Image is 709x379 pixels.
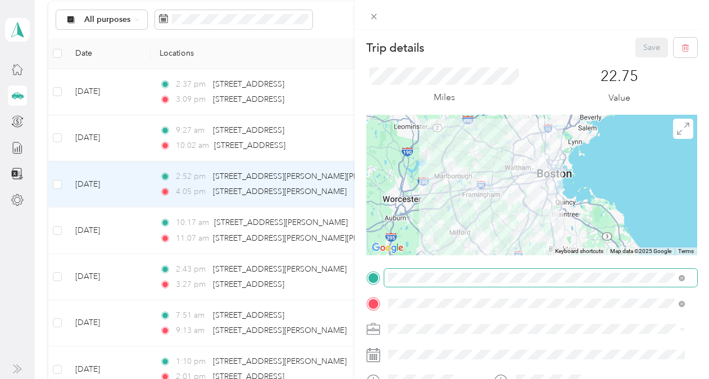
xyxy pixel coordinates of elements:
a: Open this area in Google Maps (opens a new window) [369,241,406,255]
button: Keyboard shortcuts [555,247,603,255]
p: Miles [434,91,455,105]
p: Value [608,91,630,105]
p: Trip details [366,40,424,56]
p: 22.75 [601,67,638,85]
a: Terms (opens in new tab) [678,248,694,254]
span: Map data ©2025 Google [610,248,671,254]
img: Google [369,241,406,255]
iframe: Everlance-gr Chat Button Frame [646,316,709,379]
